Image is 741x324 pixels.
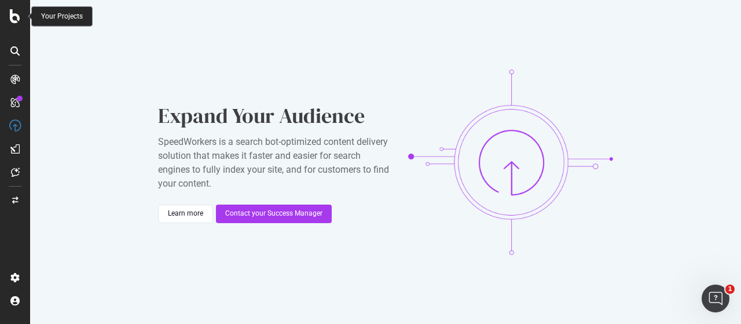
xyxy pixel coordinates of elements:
[158,135,390,191] div: SpeedWorkers is a search bot-optimized content delivery solution that makes it faster and easier ...
[41,12,83,21] div: Your Projects
[158,205,213,223] button: Learn more
[168,209,203,219] div: Learn more
[702,285,729,312] iframe: Intercom live chat
[725,285,735,294] span: 1
[225,209,322,219] div: Contact your Success Manager
[408,70,613,255] img: CR3pkNoq.png
[216,205,332,223] button: Contact your Success Manager
[158,101,390,130] div: Expand Your Audience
